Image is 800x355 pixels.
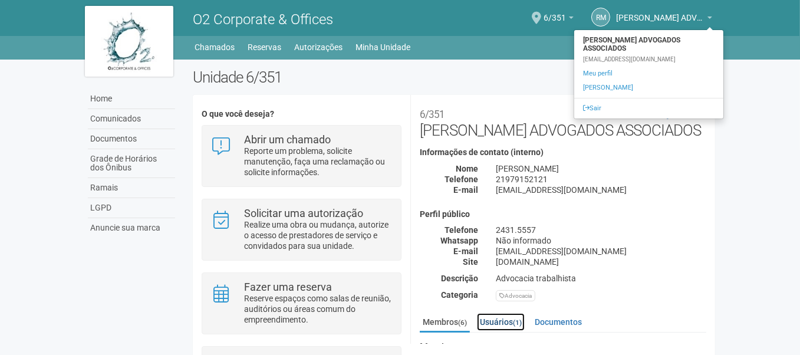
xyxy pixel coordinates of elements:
[453,185,478,195] strong: E-mail
[420,104,706,139] h2: [PERSON_NAME] ADVOGADOS ASSOCIADOS
[616,2,704,22] span: ROMARIO MELO ADVOGADOS ASSOCIADOS
[463,257,478,267] strong: Site
[513,318,522,327] small: (1)
[477,313,525,331] a: Usuários(1)
[88,218,175,238] a: Anuncie sua marca
[202,110,401,119] h4: O que você deseja?
[487,273,715,284] div: Advocacia trabalhista
[420,148,706,157] h4: Informações de contato (interno)
[420,210,706,219] h4: Perfil público
[211,134,392,177] a: Abrir um chamado Reporte um problema, solicite manutenção, faça uma reclamação ou solicite inform...
[88,89,175,109] a: Home
[487,185,715,195] div: [EMAIL_ADDRESS][DOMAIN_NAME]
[420,342,706,353] strong: Membros
[295,39,343,55] a: Autorizações
[211,282,392,325] a: Fazer uma reserva Reserve espaços como salas de reunião, auditórios ou áreas comum do empreendime...
[88,109,175,129] a: Comunicados
[441,290,478,300] strong: Categoria
[445,225,478,235] strong: Telefone
[195,39,235,55] a: Chamados
[544,15,574,24] a: 6/351
[487,257,715,267] div: [DOMAIN_NAME]
[88,149,175,178] a: Grade de Horários dos Ônibus
[244,207,363,219] strong: Solicitar uma autorização
[574,33,723,55] strong: [PERSON_NAME] ADVOGADOS ASSOCIADOS
[487,163,715,174] div: [PERSON_NAME]
[441,274,478,283] strong: Descrição
[532,313,585,331] a: Documentos
[248,39,282,55] a: Reservas
[244,146,392,177] p: Reporte um problema, solicite manutenção, faça uma reclamação ou solicite informações.
[487,174,715,185] div: 21979152121
[574,55,723,64] div: [EMAIL_ADDRESS][DOMAIN_NAME]
[544,2,566,22] span: 6/351
[487,246,715,257] div: [EMAIL_ADDRESS][DOMAIN_NAME]
[244,281,332,293] strong: Fazer uma reserva
[574,67,723,81] a: Meu perfil
[445,175,478,184] strong: Telefone
[211,208,392,251] a: Solicitar uma autorização Realize uma obra ou mudança, autorize o acesso de prestadores de serviç...
[453,246,478,256] strong: E-mail
[591,8,610,27] a: RM
[88,198,175,218] a: LGPD
[456,164,478,173] strong: Nome
[574,101,723,116] a: Sair
[440,236,478,245] strong: Whatsapp
[88,178,175,198] a: Ramais
[356,39,411,55] a: Minha Unidade
[244,293,392,325] p: Reserve espaços como salas de reunião, auditórios ou áreas comum do empreendimento.
[193,68,716,86] h2: Unidade 6/351
[616,15,712,24] a: [PERSON_NAME] ADVOGADOS ASSOCIADOS
[458,318,467,327] small: (6)
[85,6,173,77] img: logo.jpg
[496,290,535,301] div: Advocacia
[487,225,715,235] div: 2431.5557
[244,133,331,146] strong: Abrir um chamado
[420,109,445,120] small: 6/351
[88,129,175,149] a: Documentos
[244,219,392,251] p: Realize uma obra ou mudança, autorize o acesso de prestadores de serviço e convidados para sua un...
[487,235,715,246] div: Não informado
[574,81,723,95] a: [PERSON_NAME]
[420,313,470,333] a: Membros(6)
[193,11,333,28] span: O2 Corporate & Offices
